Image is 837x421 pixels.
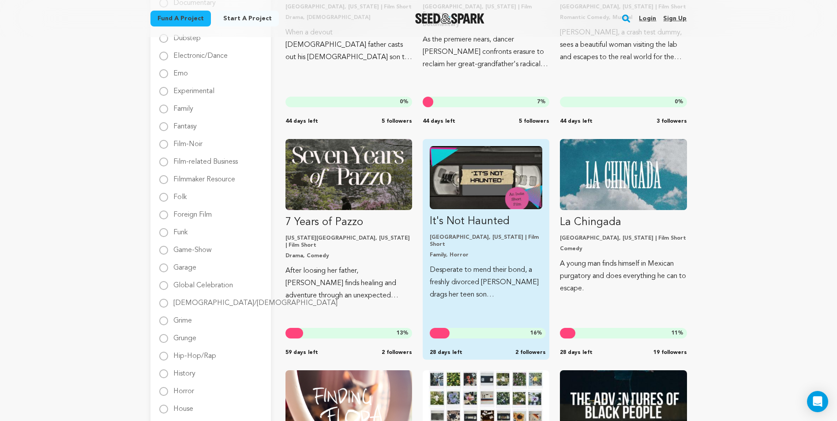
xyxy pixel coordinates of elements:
[173,169,235,183] label: Filmmaker Resource
[173,328,196,342] label: Grunge
[672,331,678,336] span: 11
[560,258,687,295] p: A young man finds himself in Mexican purgatory and does everything he can to escape.
[173,293,338,307] label: [DEMOGRAPHIC_DATA]/[DEMOGRAPHIC_DATA]
[173,275,233,289] label: Global Celebration
[400,98,409,105] span: %
[173,398,193,413] label: House
[285,252,412,259] p: Drama, Comedy
[519,118,549,125] span: 5 followers
[430,252,542,259] p: Family, Horror
[173,63,188,77] label: Emo
[173,222,188,236] label: Funk
[397,330,409,337] span: %
[807,391,828,412] div: Open Intercom Messenger
[285,139,412,302] a: Fund 7 Years of Pazzo
[415,13,484,24] a: Seed&Spark Homepage
[285,235,412,249] p: [US_STATE][GEOGRAPHIC_DATA], [US_STATE] | Film Short
[173,98,193,113] label: Family
[430,214,542,229] p: It's Not Haunted
[285,118,318,125] span: 44 days left
[173,257,196,271] label: Garage
[397,331,403,336] span: 13
[560,245,687,252] p: Comedy
[400,99,403,105] span: 0
[173,363,195,377] label: History
[530,330,542,337] span: %
[430,146,542,301] a: Fund It&#039;s Not Haunted
[560,26,687,64] p: [PERSON_NAME], a crash test dummy, sees a beautiful woman visiting the lab and escapes to the rea...
[423,118,455,125] span: 44 days left
[173,45,228,60] label: Electronic/Dance
[675,99,678,105] span: 0
[560,215,687,229] p: La Chingada
[382,349,412,356] span: 2 followers
[430,349,462,356] span: 28 days left
[672,330,683,337] span: %
[173,134,203,148] label: Film-Noir
[173,116,197,130] label: Fantasy
[675,98,683,105] span: %
[173,151,238,165] label: Film-related Business
[285,215,412,229] p: 7 Years of Pazzo
[173,81,214,95] label: Experimental
[285,349,318,356] span: 59 days left
[173,346,216,360] label: Hip-Hop/Rap
[415,13,484,24] img: Seed&Spark Logo Dark Mode
[560,235,687,242] p: [GEOGRAPHIC_DATA], [US_STATE] | Film Short
[173,240,212,254] label: Game-Show
[430,264,542,301] p: Desperate to mend their bond, a freshly divorced [PERSON_NAME] drags her teen son [PERSON_NAME] o...
[515,349,546,356] span: 2 followers
[537,99,540,105] span: 7
[173,310,192,324] label: Grime
[653,349,687,356] span: 19 followers
[560,349,593,356] span: 28 days left
[657,118,687,125] span: 3 followers
[530,331,537,336] span: 16
[285,26,412,64] p: When a devout [DEMOGRAPHIC_DATA] father casts out his [DEMOGRAPHIC_DATA] son to uphold his faith,...
[216,11,279,26] a: Start a project
[150,11,211,26] a: Fund a project
[560,118,593,125] span: 44 days left
[382,118,412,125] span: 5 followers
[430,234,542,248] p: [GEOGRAPHIC_DATA], [US_STATE] | Film Short
[663,11,687,26] a: Sign up
[173,381,194,395] label: Horror
[639,11,656,26] a: Login
[423,34,549,71] p: As the premiere nears, dancer [PERSON_NAME] confronts erasure to reclaim her great-grandfather's ...
[560,139,687,295] a: Fund La Chingada
[537,98,546,105] span: %
[285,265,412,302] p: After loosing her father, [PERSON_NAME] finds healing and adventure through an unexpected friends...
[173,204,212,218] label: Foreign Film
[173,187,187,201] label: Folk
